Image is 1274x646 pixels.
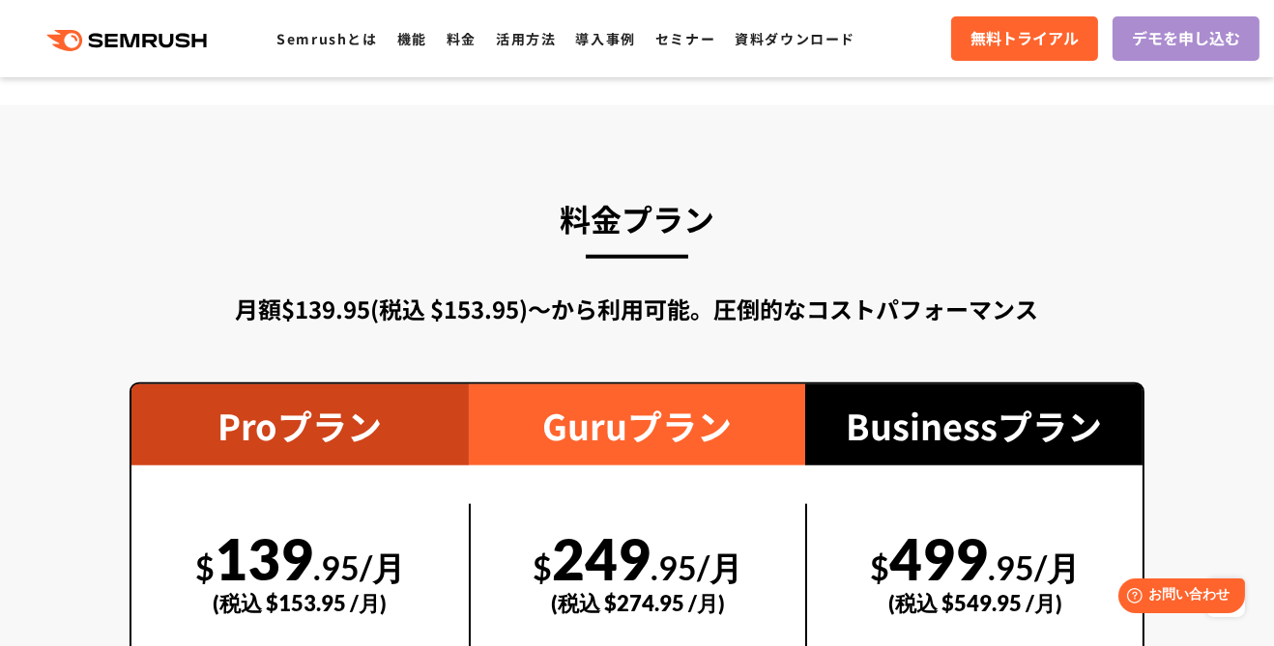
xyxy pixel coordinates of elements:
[735,29,855,48] a: 資料ダウンロード
[313,548,405,587] span: .95/月
[655,29,715,48] a: セミナー
[857,569,1092,637] div: (税込 $549.95 /月)
[195,548,215,587] span: $
[1113,16,1260,61] a: デモを申し込む
[521,569,756,637] div: (税込 $274.95 /月)
[469,384,806,465] div: Guruプラン
[131,384,469,465] div: Proプラン
[1102,571,1253,625] iframe: Help widget launcher
[182,569,419,637] div: (税込 $153.95 /月)
[805,384,1143,465] div: Businessプラン
[951,16,1098,61] a: 無料トライアル
[651,548,742,587] span: .95/月
[870,548,889,587] span: $
[1132,26,1240,51] span: デモを申し込む
[182,504,419,637] div: 139
[496,29,556,48] a: 活用方法
[130,292,1144,326] div: 月額$139.95(税込 $153.95)〜から利用可能。圧倒的なコストパフォーマンス
[533,548,552,587] span: $
[988,548,1080,587] span: .95/月
[970,26,1079,51] span: 無料トライアル
[447,29,477,48] a: 料金
[576,29,636,48] a: 導入事例
[521,504,756,637] div: 249
[857,504,1092,637] div: 499
[276,29,377,48] a: Semrushとは
[397,29,427,48] a: 機能
[130,192,1144,244] h3: 料金プラン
